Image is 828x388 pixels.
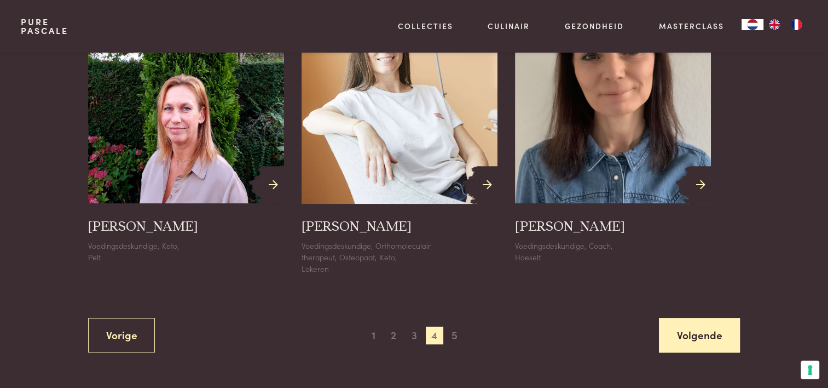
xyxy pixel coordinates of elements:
div: Language [742,19,763,30]
a: Collecties [398,20,453,32]
span: Keto, [162,240,179,251]
span: 5 [446,327,464,344]
a: Volgende [659,318,740,352]
span: 3 [406,327,423,344]
span: 4 [426,327,443,344]
span: Voedingsdeskundige, [88,240,159,251]
span: Keto, [379,252,396,263]
a: Gezondheid [565,20,624,32]
div: Hoeselt [515,252,711,263]
div: Pelt [88,252,284,263]
button: Uw voorkeuren voor toestemming voor trackingtechnologieën [801,361,819,379]
ul: Language list [763,19,807,30]
h3: [PERSON_NAME] [515,218,625,236]
span: 1 [364,327,382,344]
span: Voedingsdeskundige, [515,240,586,251]
a: Culinair [488,20,530,32]
span: 2 [385,327,402,344]
span: Voedingsdeskundige, [302,240,373,251]
aside: Language selected: Nederlands [742,19,807,30]
a: NL [742,19,763,30]
a: FR [785,19,807,30]
h3: [PERSON_NAME] [302,218,412,236]
a: EN [763,19,785,30]
a: Vorige [88,318,155,352]
h3: [PERSON_NAME] [88,218,198,236]
span: Orthomoleculair therapeut, [302,240,431,263]
div: Lokeren [302,263,497,275]
a: PurePascale [21,18,68,35]
span: Osteopaat, [339,252,377,263]
a: Masterclass [659,20,724,32]
span: Coach, [589,240,612,251]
